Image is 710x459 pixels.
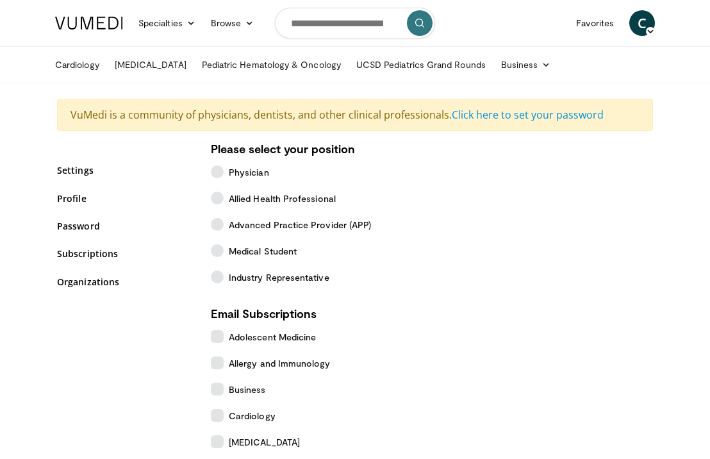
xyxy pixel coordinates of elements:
[57,275,192,288] a: Organizations
[203,10,262,36] a: Browse
[55,17,123,29] img: VuMedi Logo
[211,142,355,156] strong: Please select your position
[229,356,331,370] span: Allergy and Immunology
[211,306,317,321] strong: Email Subscriptions
[229,435,300,449] span: [MEDICAL_DATA]
[275,8,435,38] input: Search topics, interventions
[57,219,192,233] a: Password
[47,52,107,78] a: Cardiology
[229,244,297,258] span: Medical Student
[229,409,276,422] span: Cardiology
[57,99,653,131] div: VuMedi is a community of physicians, dentists, and other clinical professionals.
[629,10,655,36] a: C
[57,192,192,205] a: Profile
[57,247,192,260] a: Subscriptions
[131,10,203,36] a: Specialties
[229,330,316,344] span: Adolescent Medicine
[229,271,329,284] span: Industry Representative
[568,10,622,36] a: Favorites
[452,108,604,122] a: Click here to set your password
[194,52,349,78] a: Pediatric Hematology & Oncology
[493,52,559,78] a: Business
[229,192,336,205] span: Allied Health Professional
[229,165,269,179] span: Physician
[229,218,371,231] span: Advanced Practice Provider (APP)
[107,52,194,78] a: [MEDICAL_DATA]
[229,383,266,396] span: Business
[57,163,192,177] a: Settings
[349,52,493,78] a: UCSD Pediatrics Grand Rounds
